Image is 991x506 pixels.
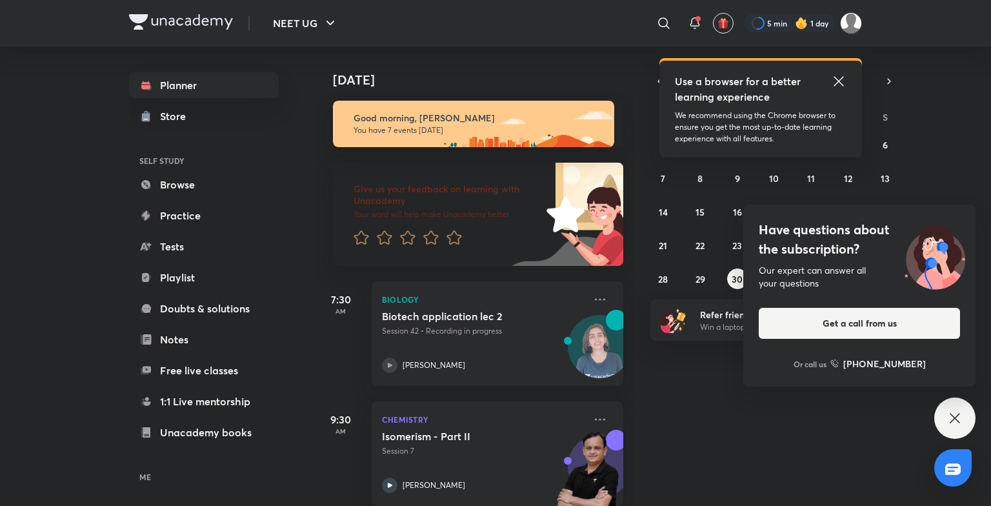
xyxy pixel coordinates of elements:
a: Planner [129,72,279,98]
button: September 28, 2025 [653,268,674,289]
p: We recommend using the Chrome browser to ensure you get the most up-to-date learning experience w... [675,110,846,145]
a: Tests [129,234,279,259]
button: September 13, 2025 [875,168,896,188]
div: Store [160,108,194,124]
p: Win a laptop, vouchers & more [700,321,859,333]
img: avatar [717,17,729,29]
h6: Good morning, [PERSON_NAME] [354,112,603,124]
p: Session 7 [382,445,585,457]
a: Store [129,103,279,129]
h6: Refer friends [700,308,859,321]
p: Or call us [794,358,826,370]
button: September 20, 2025 [875,201,896,222]
h4: Have questions about the subscription? [759,220,960,259]
abbr: September 8, 2025 [697,172,703,185]
p: AM [315,307,366,315]
h6: SELF STUDY [129,150,279,172]
h5: 9:30 [315,412,366,427]
a: Unacademy books [129,420,279,445]
a: [PHONE_NUMBER] [830,357,926,370]
div: Our expert can answer all your questions [759,264,960,290]
img: Harshu [840,12,862,34]
p: AM [315,427,366,435]
abbr: September 13, 2025 [881,172,890,185]
h5: 7:30 [315,292,366,307]
abbr: September 29, 2025 [696,273,705,285]
h5: Use a browser for a better learning experience [675,74,803,105]
p: Session 42 • Recording in progress [382,325,585,337]
button: September 16, 2025 [727,201,748,222]
a: 1:1 Live mentorship [129,389,279,414]
button: September 7, 2025 [653,168,674,188]
button: September 19, 2025 [838,201,859,222]
abbr: Saturday [883,111,888,123]
button: September 18, 2025 [801,201,821,222]
h4: [DATE] [333,72,636,88]
img: morning [333,101,614,147]
button: September 6, 2025 [875,134,896,155]
a: Practice [129,203,279,228]
a: Notes [129,327,279,352]
p: Chemistry [382,412,585,427]
button: avatar [713,13,734,34]
button: September 22, 2025 [690,235,710,256]
abbr: September 22, 2025 [696,239,705,252]
h6: [PHONE_NUMBER] [843,357,926,370]
button: NEET UG [265,10,346,36]
button: September 29, 2025 [690,268,710,289]
a: Company Logo [129,14,233,33]
abbr: September 14, 2025 [659,206,668,218]
p: [PERSON_NAME] [403,359,465,371]
p: [PERSON_NAME] [403,480,465,491]
h6: Give us your feedback on learning with Unacademy [354,183,542,207]
button: September 15, 2025 [690,201,710,222]
abbr: September 21, 2025 [659,239,667,252]
button: September 21, 2025 [653,235,674,256]
abbr: September 6, 2025 [883,139,888,151]
abbr: September 30, 2025 [732,273,743,285]
button: September 30, 2025 [727,268,748,289]
button: Get a call from us [759,308,960,339]
abbr: September 12, 2025 [844,172,852,185]
a: Playlist [129,265,279,290]
img: referral [661,307,686,333]
a: Free live classes [129,358,279,383]
abbr: September 23, 2025 [732,239,742,252]
abbr: September 7, 2025 [661,172,665,185]
img: ttu_illustration_new.svg [894,220,976,290]
button: September 14, 2025 [653,201,674,222]
abbr: September 15, 2025 [696,206,705,218]
a: Browse [129,172,279,197]
a: Doubts & solutions [129,296,279,321]
img: streak [795,17,808,30]
p: Your word will help make Unacademy better [354,209,542,219]
img: Company Logo [129,14,233,30]
abbr: September 10, 2025 [769,172,779,185]
button: September 23, 2025 [727,235,748,256]
button: September 17, 2025 [764,201,785,222]
img: feedback_image [503,163,623,266]
p: Biology [382,292,585,307]
abbr: September 11, 2025 [807,172,815,185]
abbr: September 28, 2025 [658,273,668,285]
button: September 12, 2025 [838,168,859,188]
abbr: September 16, 2025 [733,206,742,218]
p: You have 7 events [DATE] [354,125,603,136]
button: September 10, 2025 [764,168,785,188]
img: Avatar [568,322,630,384]
button: September 11, 2025 [801,168,821,188]
abbr: September 9, 2025 [735,172,740,185]
button: September 8, 2025 [690,168,710,188]
h5: Biotech application lec 2 [382,310,543,323]
h5: Isomerism - Part II [382,430,543,443]
h6: ME [129,466,279,488]
button: September 9, 2025 [727,168,748,188]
